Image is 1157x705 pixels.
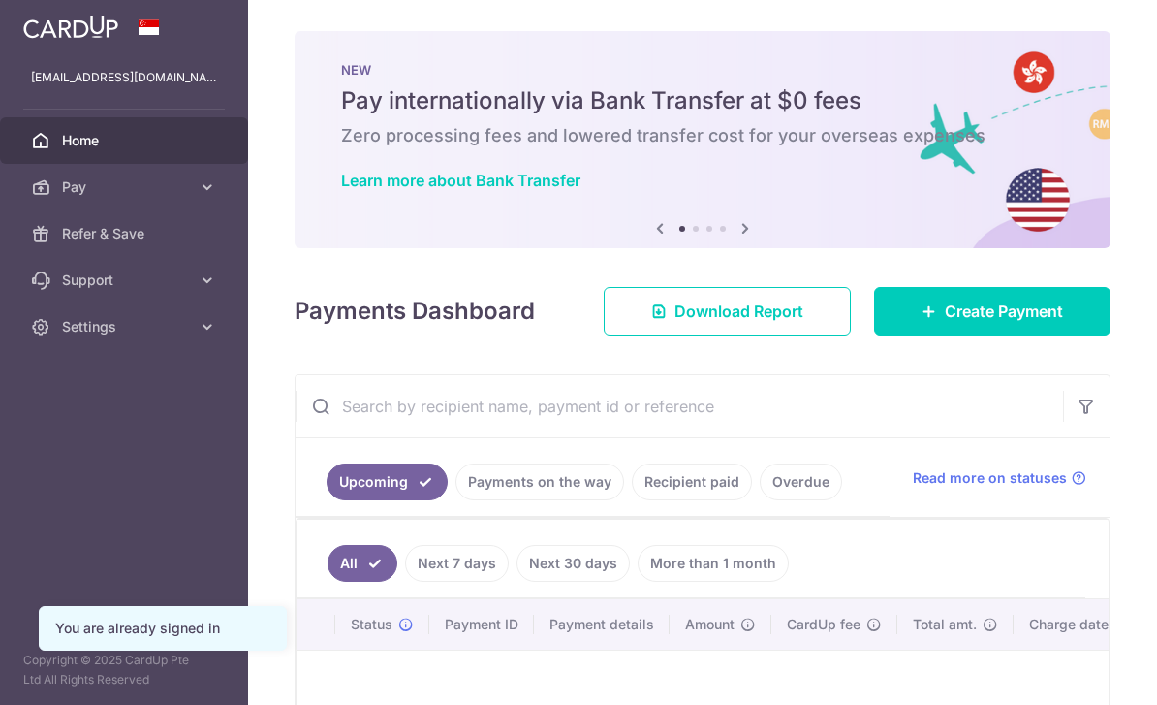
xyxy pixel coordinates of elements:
span: Settings [62,317,190,336]
span: Pay [62,177,190,197]
a: Read more on statuses [913,468,1086,488]
h4: Payments Dashboard [295,294,535,329]
span: Amount [685,615,735,634]
img: CardUp [23,16,118,39]
th: Payment details [534,599,670,650]
input: Search by recipient name, payment id or reference [296,375,1063,437]
a: Payments on the way [455,464,624,500]
p: [EMAIL_ADDRESS][DOMAIN_NAME] [31,68,217,87]
a: Upcoming [327,464,448,500]
span: Support [62,271,190,290]
a: All [328,545,397,582]
div: You are already signed in [55,619,270,638]
th: Payment ID [429,599,534,650]
a: Next 30 days [516,545,630,582]
h6: Zero processing fees and lowered transfer cost for your overseas expenses [341,124,1064,147]
span: Status [351,615,392,634]
p: NEW [341,62,1064,78]
img: Bank transfer banner [295,31,1110,248]
a: Overdue [760,464,842,500]
a: Recipient paid [632,464,752,500]
span: Read more on statuses [913,468,1067,488]
span: Refer & Save [62,224,190,243]
a: More than 1 month [638,545,789,582]
a: Create Payment [874,287,1110,336]
a: Next 7 days [405,545,509,582]
span: Download Report [674,300,803,323]
span: CardUp fee [787,615,860,634]
span: Create Payment [945,300,1063,323]
span: Charge date [1029,615,1109,634]
a: Learn more about Bank Transfer [341,171,580,190]
span: Home [62,131,190,150]
a: Download Report [604,287,851,336]
h5: Pay internationally via Bank Transfer at $0 fees [341,85,1064,116]
span: Total amt. [913,615,977,634]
